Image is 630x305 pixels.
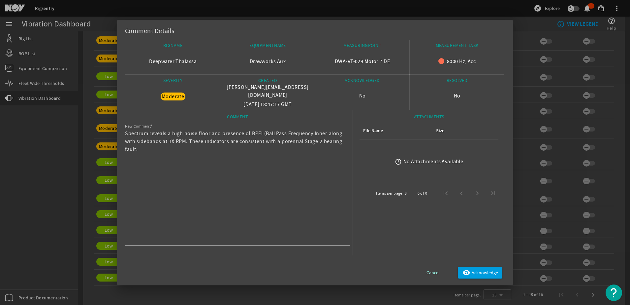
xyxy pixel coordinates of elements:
[411,267,455,279] button: Cancel
[162,93,184,100] span: Moderate
[223,100,312,108] p: [DATE] 18:47:17 GMT
[318,42,407,51] div: MEASURINGPOINT
[359,92,366,100] p: No
[128,42,218,51] div: RIGNAME
[318,51,407,72] div: DWA-VT-029 Motor 7 DE
[376,190,403,197] div: Items per page:
[223,83,312,99] p: [PERSON_NAME][EMAIL_ADDRESS][DOMAIN_NAME]
[454,92,460,100] p: No
[418,190,427,197] div: 0 of 0
[318,77,407,86] div: ACKNOWLEDGED
[462,269,470,277] mat-icon: visibility
[403,158,463,166] div: No Attachments Available
[472,269,498,277] span: Acknowledge
[458,267,502,279] button: Acknowledge
[223,42,312,51] div: EQUIPMENTNAME
[125,114,350,122] div: COMMENT
[412,77,502,86] div: RESOLVED
[128,77,218,86] div: SEVERITY
[128,51,218,72] div: Deepwater Thalassa
[447,58,476,65] span: 8000 Hz, Acc
[395,158,402,165] mat-icon: error_outline
[606,285,622,301] button: Open Resource Center
[223,77,312,86] div: CREATED
[405,190,407,197] div: 3
[436,127,444,134] div: Size
[354,114,504,122] div: ATTACHMENTS
[426,269,440,277] span: Cancel
[412,42,502,51] div: MEASUREMENT TASK
[223,51,312,72] div: Drawworks Aux
[117,20,513,39] div: Comment Details
[363,127,383,134] div: File Name
[125,124,151,129] mat-label: New Comment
